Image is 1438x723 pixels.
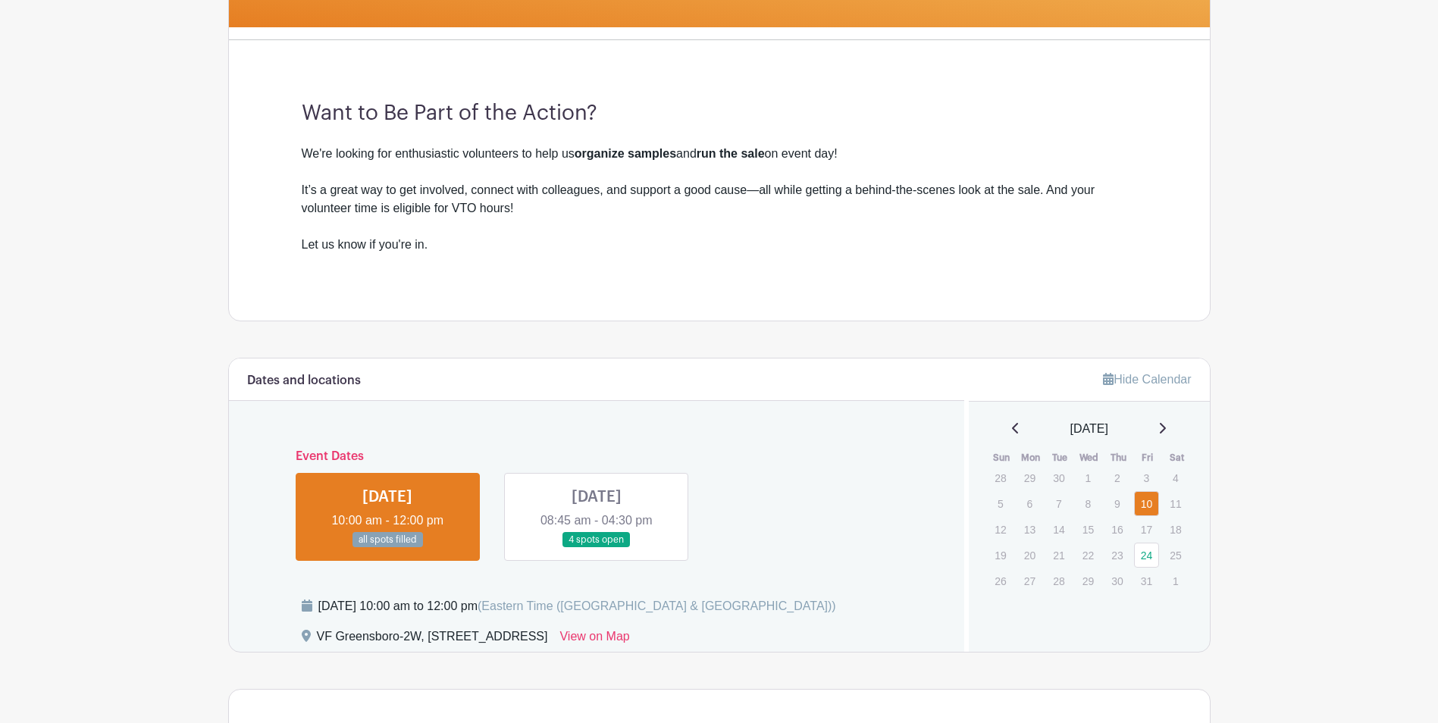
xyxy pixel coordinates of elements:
[1017,543,1042,567] p: 20
[1134,518,1159,541] p: 17
[1104,492,1129,515] p: 9
[478,599,836,612] span: (Eastern Time ([GEOGRAPHIC_DATA] & [GEOGRAPHIC_DATA]))
[1163,492,1188,515] p: 11
[1163,569,1188,593] p: 1
[1134,543,1159,568] a: 24
[1134,569,1159,593] p: 31
[1163,518,1188,541] p: 18
[1076,466,1101,490] p: 1
[988,543,1013,567] p: 19
[1017,518,1042,541] p: 13
[1046,543,1071,567] p: 21
[1046,466,1071,490] p: 30
[284,449,910,464] h6: Event Dates
[1075,450,1104,465] th: Wed
[318,597,836,615] div: [DATE] 10:00 am to 12:00 pm
[988,518,1013,541] p: 12
[1163,466,1188,490] p: 4
[1104,543,1129,567] p: 23
[1017,450,1046,465] th: Mon
[1133,450,1163,465] th: Fri
[1046,492,1071,515] p: 7
[1076,543,1101,567] p: 22
[988,569,1013,593] p: 26
[988,492,1013,515] p: 5
[697,147,765,160] strong: run the sale
[1017,569,1042,593] p: 27
[559,628,629,652] a: View on Map
[1046,518,1071,541] p: 14
[1076,518,1101,541] p: 15
[1017,466,1042,490] p: 29
[1017,492,1042,515] p: 6
[302,101,1137,127] h3: Want to Be Part of the Action?
[302,236,1137,272] div: Let us know if you're in.
[1070,420,1108,438] span: [DATE]
[1134,466,1159,490] p: 3
[1103,373,1191,386] a: Hide Calendar
[575,147,676,160] strong: organize samples
[1076,492,1101,515] p: 8
[1163,543,1188,567] p: 25
[988,466,1013,490] p: 28
[1162,450,1192,465] th: Sat
[987,450,1017,465] th: Sun
[1134,491,1159,516] a: 10
[317,628,548,652] div: VF Greensboro-2W, [STREET_ADDRESS]
[1104,450,1133,465] th: Thu
[1104,569,1129,593] p: 30
[1046,569,1071,593] p: 28
[1104,518,1129,541] p: 16
[302,145,1137,236] div: We're looking for enthusiastic volunteers to help us and on event day! It’s a great way to get in...
[1076,569,1101,593] p: 29
[247,374,361,388] h6: Dates and locations
[1104,466,1129,490] p: 2
[1045,450,1075,465] th: Tue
